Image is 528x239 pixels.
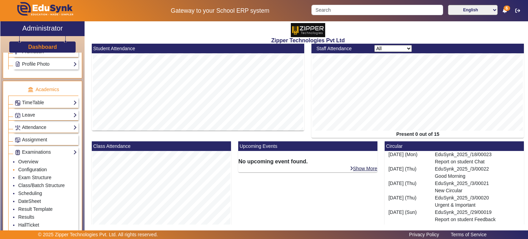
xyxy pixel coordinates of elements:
img: academic.png [27,87,34,93]
p: Academics [8,86,78,93]
a: Assignment [15,136,77,144]
div: EduSynk_2025_/18/00023 [431,151,524,165]
mat-card-header: Student Attendance [92,44,304,53]
a: Privacy Policy [406,230,442,239]
h2: Administrator [22,24,63,32]
mat-card-header: Class Attendance [92,141,231,151]
a: Overview [18,159,38,164]
h3: Dashboard [28,44,57,50]
a: Terms of Service [447,230,490,239]
a: Administrator [0,21,85,36]
mat-card-header: Circular [385,141,524,151]
a: DateSheet [18,198,41,204]
a: Class/Batch Structure [18,183,65,188]
div: [DATE] (Thu) [385,180,431,194]
input: Search [311,5,443,15]
a: Results [18,214,34,220]
p: Report on student Chat [435,158,520,165]
p: Good Morning [435,173,520,180]
div: [DATE] (Thu) [385,194,431,209]
img: 36227e3f-cbf6-4043-b8fc-b5c5f2957d0a [291,23,325,37]
a: Dashboard [28,43,57,51]
p: Urgent & Important [435,202,520,209]
h2: Zipper Technologies Pvt Ltd [88,37,528,44]
div: Staff Attendance [313,45,371,52]
a: HallTicket [18,222,39,228]
div: Present 0 out of 15 [311,131,524,138]
h6: No upcoming event found. [238,158,377,165]
div: EduSynk_2025_/29/00019 [431,209,524,223]
a: Configuration [18,167,47,172]
div: EduSynk_2025_/3/00022 [431,165,524,180]
span: Assignment [22,137,47,142]
mat-card-header: Upcoming Events [238,141,377,151]
div: [DATE] (Sun) [385,209,431,223]
div: EduSynk_2025_/3/00021 [431,180,524,194]
a: Result Template [18,206,53,212]
a: Exam Structure [18,175,51,180]
img: Assignments.png [15,138,20,143]
a: Scheduling [18,191,42,196]
div: [DATE] (Mon) [385,151,431,165]
p: New Circular [435,187,520,194]
p: © 2025 Zipper Technologies Pvt. Ltd. All rights reserved. [38,231,158,238]
p: Report on student Feedback [435,216,520,223]
a: Show More [496,224,524,230]
span: 6 [504,6,510,11]
a: Show More [350,165,378,172]
div: [DATE] (Thu) [385,165,431,180]
div: EduSynk_2025_/3/00020 [431,194,524,209]
span: Promotion [22,49,44,54]
h5: Gateway to your School ERP system [136,7,304,14]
